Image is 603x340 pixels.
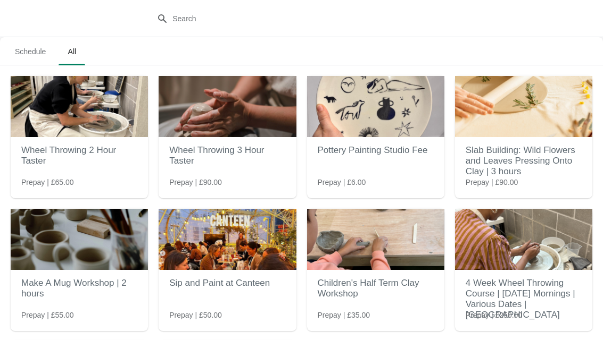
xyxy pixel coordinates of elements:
img: Children's Half Term Clay Workshop [307,209,444,270]
span: Prepay | £55.00 [21,310,74,320]
img: 4 Week Wheel Throwing Course | Saturday Mornings | Various Dates | Greenwich Studio [455,209,592,270]
h2: Wheel Throwing 3 Hour Taster [169,140,285,172]
span: Prepay | £250.00 [466,310,522,320]
img: Slab Building: Wild Flowers and Leaves Pressing Onto Clay | 3 hours [455,76,592,137]
img: Pottery Painting Studio Fee [307,76,444,137]
img: Wheel Throwing 2 Hour Taster [11,76,148,137]
span: Prepay | £90.00 [466,177,518,188]
span: All [59,42,85,61]
h2: Slab Building: Wild Flowers and Leaves Pressing Onto Clay | 3 hours [466,140,582,182]
input: Search [172,9,452,28]
span: Prepay | £65.00 [21,177,74,188]
h2: Make A Mug Workshop | 2 hours [21,273,137,304]
h2: Wheel Throwing 2 Hour Taster [21,140,137,172]
span: Prepay | £90.00 [169,177,222,188]
span: Prepay | £6.00 [318,177,366,188]
img: Wheel Throwing 3 Hour Taster [159,76,296,137]
img: Make A Mug Workshop | 2 hours [11,209,148,270]
span: Schedule [6,42,54,61]
h2: Pottery Painting Studio Fee [318,140,434,161]
span: Prepay | £50.00 [169,310,222,320]
h2: 4 Week Wheel Throwing Course | [DATE] Mornings | Various Dates | [GEOGRAPHIC_DATA] [466,273,582,326]
span: Prepay | £35.00 [318,310,370,320]
h2: Sip and Paint at Canteen [169,273,285,294]
h2: Children's Half Term Clay Workshop [318,273,434,304]
img: Sip and Paint at Canteen [159,209,296,270]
